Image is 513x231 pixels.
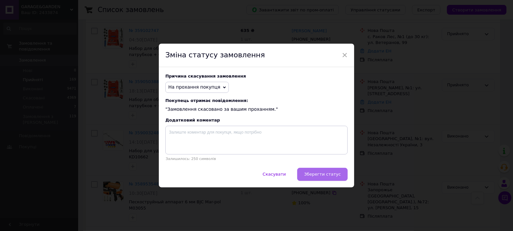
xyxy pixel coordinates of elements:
[165,157,348,161] p: Залишилось: 250 символів
[168,84,220,90] span: На прохання покупця
[165,98,348,113] div: "Замовлення скасовано за вашим проханням."
[159,44,354,67] div: Зміна статусу замовлення
[304,172,341,177] span: Зберегти статус
[342,50,348,61] span: ×
[165,98,348,103] span: Покупець отримає повідомлення:
[165,74,348,79] div: Причина скасування замовлення
[256,168,293,181] button: Скасувати
[297,168,348,181] button: Зберегти статус
[263,172,286,177] span: Скасувати
[165,118,348,123] div: Додатковий коментар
